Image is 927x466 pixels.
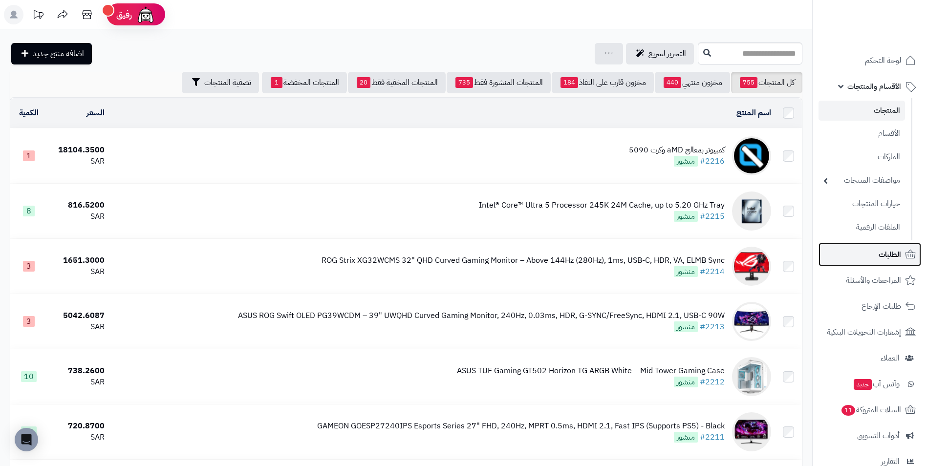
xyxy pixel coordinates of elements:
[674,266,698,277] span: منشور
[51,255,104,266] div: 1651.3000
[732,136,771,175] img: كمبيوتر بمعالج aMD وكرت 5090
[819,424,921,447] a: أدوات التسويق
[736,107,771,119] a: اسم المنتج
[819,217,905,238] a: الملفات الرقمية
[457,365,725,377] div: ASUS TUF Gaming GT502 Horizon TG ARGB White – Mid Tower Gaming Case
[23,206,35,216] span: 8
[819,372,921,396] a: وآتس آبجديد
[262,72,347,93] a: المنتجات المخفضة1
[15,428,38,451] div: Open Intercom Messenger
[51,211,104,222] div: SAR
[479,200,725,211] div: Intel® Core™ Ultra 5 Processor 245K 24M Cache, up to 5.20 GHz Tray
[700,376,725,388] a: #2212
[23,261,35,272] span: 3
[731,72,802,93] a: كل المنتجات755
[827,325,901,339] span: إشعارات التحويلات البنكية
[23,150,35,161] span: 1
[819,49,921,72] a: لوحة التحكم
[857,429,900,443] span: أدوات التسويق
[664,77,681,88] span: 440
[853,377,900,391] span: وآتس آب
[740,77,757,88] span: 755
[322,255,725,266] div: ROG Strix XG32WCMS 32" QHD Curved Gaming Monitor – Above 144Hz (280Hz), 1ms, USB-C, HDR, VA, ELMB...
[51,156,104,167] div: SAR
[732,247,771,286] img: ROG Strix XG32WCMS 32" QHD Curved Gaming Monitor – Above 144Hz (280Hz), 1ms, USB-C, HDR, VA, ELMB...
[700,266,725,277] a: #2214
[861,7,918,28] img: logo-2.png
[674,377,698,387] span: منشور
[447,72,551,93] a: المنتجات المنشورة فقط735
[819,101,905,121] a: المنتجات
[819,398,921,422] a: السلات المتروكة11
[819,295,921,318] a: طلبات الإرجاع
[136,5,155,24] img: ai-face.png
[674,321,698,332] span: منشور
[21,426,37,437] span: 14
[865,54,901,67] span: لوحة التحكم
[238,310,725,321] div: ASUS ROG Swift OLED PG39WCDM – 39" UWQHD Curved Gaming Monitor, 240Hz, 0.03ms, HDR, G-SYNC/FreeSy...
[21,371,37,382] span: 10
[700,211,725,222] a: #2215
[819,193,905,214] a: خيارات المنتجات
[51,365,104,377] div: 738.2600
[561,77,578,88] span: 184
[674,432,698,443] span: منشور
[879,248,901,261] span: الطلبات
[51,266,104,277] div: SAR
[33,48,84,60] span: اضافة منتج جديد
[655,72,730,93] a: مخزون منتهي440
[841,403,901,417] span: السلات المتروكة
[51,321,104,333] div: SAR
[819,269,921,292] a: المراجعات والأسئلة
[552,72,654,93] a: مخزون قارب على النفاذ184
[732,357,771,396] img: ASUS TUF Gaming GT502 Horizon TG ARGB White – Mid Tower Gaming Case
[700,431,725,443] a: #2211
[23,316,35,327] span: 3
[732,412,771,451] img: GAMEON GOESP27240IPS Esports Series 27" FHD, 240Hz, MPRT 0.5ms, HDMI 2.1, Fast IPS (Supports PS5)...
[348,72,446,93] a: المنتجات المخفية فقط20
[674,156,698,167] span: منشور
[819,147,905,168] a: الماركات
[26,5,50,27] a: تحديثات المنصة
[11,43,92,64] a: اضافة منتج جديد
[51,421,104,432] div: 720.8700
[629,145,725,156] div: كمبيوتر بمعالج aMD وكرت 5090
[819,170,905,191] a: مواصفات المنتجات
[819,346,921,370] a: العملاء
[51,145,104,156] div: 18104.3500
[51,377,104,388] div: SAR
[862,299,901,313] span: طلبات الإرجاع
[86,107,105,119] a: السعر
[357,77,370,88] span: 20
[700,321,725,333] a: #2213
[854,379,872,390] span: جديد
[51,310,104,321] div: 5042.6087
[819,320,921,344] a: إشعارات التحويلات البنكية
[847,80,901,93] span: الأقسام والمنتجات
[819,123,905,144] a: الأقسام
[700,155,725,167] a: #2216
[674,211,698,222] span: منشور
[846,274,901,287] span: المراجعات والأسئلة
[204,77,251,88] span: تصفية المنتجات
[51,432,104,443] div: SAR
[116,9,132,21] span: رفيق
[317,421,725,432] div: GAMEON GOESP27240IPS Esports Series 27" FHD, 240Hz, MPRT 0.5ms, HDMI 2.1, Fast IPS (Supports PS5)...
[881,351,900,365] span: العملاء
[271,77,282,88] span: 1
[648,48,686,60] span: التحرير لسريع
[732,302,771,341] img: ASUS ROG Swift OLED PG39WCDM – 39" UWQHD Curved Gaming Monitor, 240Hz, 0.03ms, HDR, G-SYNC/FreeSy...
[841,404,856,416] span: 11
[51,200,104,211] div: 816.5200
[182,72,259,93] button: تصفية المنتجات
[732,191,771,231] img: Intel® Core™ Ultra 5 Processor 245K 24M Cache, up to 5.20 GHz Tray
[19,107,39,119] a: الكمية
[455,77,473,88] span: 735
[819,243,921,266] a: الطلبات
[626,43,694,64] a: التحرير لسريع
